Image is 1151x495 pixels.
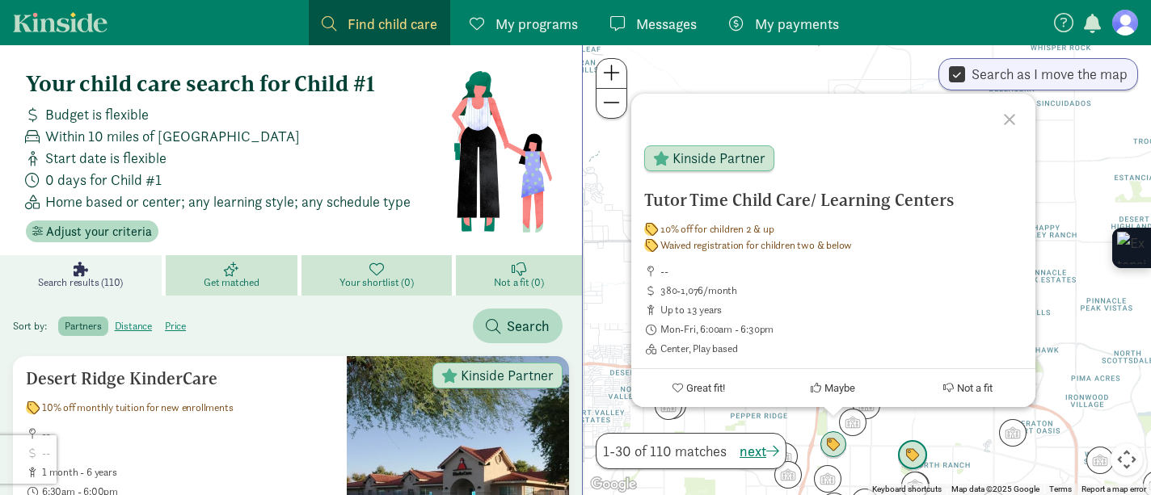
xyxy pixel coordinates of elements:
[1049,485,1072,493] a: Terms (opens in new tab)
[204,276,259,289] span: Get matched
[660,342,1022,355] span: Center, Play based
[348,13,437,35] span: Find child care
[965,65,1128,84] label: Search as I move the map
[38,276,123,289] span: Search results (110)
[660,265,1022,278] span: --
[672,151,765,166] span: Kinside Partner
[853,392,880,419] div: Click to see details
[824,382,855,394] span: Maybe
[770,443,798,470] div: Click to see details
[456,255,582,296] a: Not a fit (0)
[42,401,233,414] span: 10% off monthly tuition for new enrollments
[13,12,108,32] a: Kinside
[26,71,450,97] h4: Your child care search for Child #1
[685,382,724,394] span: Great fit!
[999,419,1027,447] div: Click to see details
[587,474,640,495] img: Google
[660,323,1022,336] span: Mon-Fri, 6:00am - 6:30pm
[42,427,334,440] span: --
[814,465,841,493] div: Click to see details
[636,13,697,35] span: Messages
[659,392,686,419] div: Click to see details
[951,485,1039,493] span: Map data ©2025 Google
[473,308,563,343] button: Search
[45,125,300,147] span: Within 10 miles of [GEOGRAPHIC_DATA]
[26,220,158,243] button: Adjust your criteria
[897,440,928,471] div: Click to see details
[507,315,550,337] span: Search
[1117,232,1146,264] img: Extension Icon
[957,382,993,394] span: Not a fit
[1111,443,1143,476] button: Map camera controls
[494,276,543,289] span: Not a fit (0)
[13,319,56,333] span: Sort by:
[603,440,727,462] span: 1-30 of 110 matches
[765,369,900,407] button: Maybe
[45,147,167,169] span: Start date is flexible
[631,369,766,407] button: Great fit!
[45,169,162,191] span: 0 days for Child #1
[755,13,839,35] span: My payments
[495,13,578,35] span: My programs
[587,474,640,495] a: Open this area in Google Maps (opens a new window)
[644,191,1022,210] h5: Tutor Time Child Care/ Learning Centers
[872,484,942,495] button: Keyboard shortcuts
[660,223,774,236] span: 10% off for children 2 & up
[158,317,192,336] label: price
[301,255,456,296] a: Your shortlist (0)
[774,461,802,489] div: Click to see details
[820,431,847,459] div: Click to see details
[45,103,149,125] span: Budget is flexible
[1081,485,1146,493] a: Report a map error
[660,239,852,252] span: Waived registration for children two & below
[655,392,682,420] div: Click to see details
[660,304,1022,317] span: up to 13 years
[26,369,334,388] h5: Desert Ridge KinderCare
[339,276,413,289] span: Your shortlist (0)
[166,255,301,296] a: Get matched
[740,440,779,462] button: next
[900,369,1035,407] button: Not a fit
[46,222,152,241] span: Adjust your criteria
[660,284,1022,297] span: 380-1,076/month
[839,409,866,436] div: Click to see details
[108,317,158,336] label: distance
[42,466,334,479] span: 1 month - 6 years
[45,191,411,212] span: Home based or center; any learning style; any schedule type
[1086,447,1114,474] div: Click to see details
[58,317,108,336] label: partners
[461,368,554,383] span: Kinside Partner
